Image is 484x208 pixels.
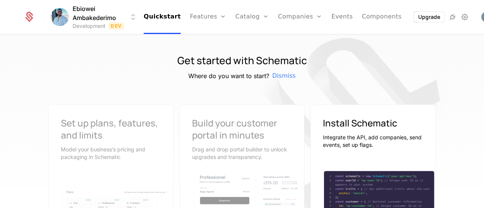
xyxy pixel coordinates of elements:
h3: Set up plans, features, and limits [61,117,161,141]
h1: Get started with Schematic [177,53,307,68]
h3: Install Schematic [323,117,423,129]
span: Dev [109,22,124,30]
p: Integrate the API, add companies, send events, set up flags. [323,134,423,149]
span: Ebiowei Ambakederimo [73,4,121,22]
p: Drag and drop portal builder to unlock upgrades and transparency. [192,146,292,161]
button: Select environment [53,4,138,30]
span: Dismiss [272,71,296,80]
a: Integrations [448,12,457,22]
h3: Build your customer portal in minutes [192,117,292,141]
img: Ebiowei Ambakederimo [51,8,69,26]
p: Model your business’s pricing and packaging in Schematic [61,146,161,161]
h5: Where do you want to start? [188,71,269,80]
div: Development [73,22,105,30]
a: Settings [460,12,469,22]
button: Upgrade [414,12,445,22]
